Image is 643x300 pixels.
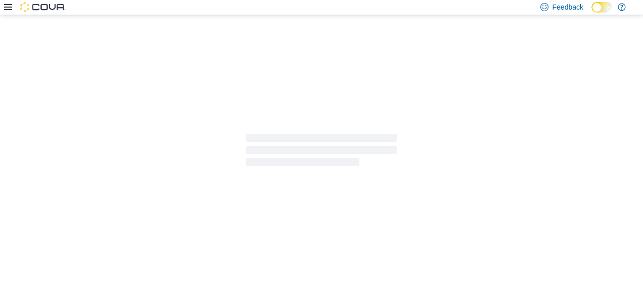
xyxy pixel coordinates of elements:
span: Feedback [553,2,583,12]
input: Dark Mode [591,2,613,13]
span: Loading [246,136,397,168]
img: Cova [20,2,66,12]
